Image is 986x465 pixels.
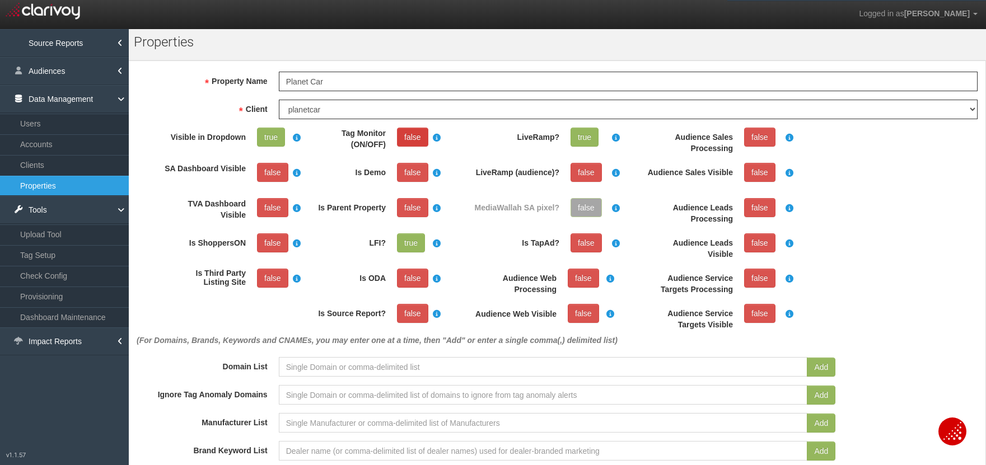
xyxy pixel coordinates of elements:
a: false [744,304,775,323]
a: false [257,198,288,217]
label: Is ShoppersON [159,233,251,248]
a: false [397,128,428,147]
h1: Pr perties [134,35,388,49]
a: false [397,198,428,217]
label: Is Parent Property [299,198,391,213]
a: false [744,198,775,217]
a: Logged in as[PERSON_NAME] [851,1,986,27]
label: Is TapAd? [467,233,565,248]
label: Audience Web Processing [467,269,562,295]
a: true [397,233,425,252]
label: LFI? [299,233,391,248]
label: TVA Dashboard Visible [159,198,251,220]
label: SA Dashboard Visible [159,163,251,174]
label: Audience Service Targets Visible [641,304,739,330]
label: Ignore Tag Anomaly Domains [131,385,273,400]
a: false [397,304,428,323]
a: false [744,233,775,252]
span: [PERSON_NAME] [904,9,970,18]
label: Audience Sales Processing [641,128,739,154]
label: Audience Leads Visible [641,233,739,260]
label: Is Demo [299,163,391,178]
a: false [397,269,428,288]
label: Audience Web Visible [467,304,562,318]
a: true [571,128,599,147]
input: Single Domain or comma-delimited list [279,357,808,377]
button: Add [807,358,835,377]
a: false [257,269,288,288]
button: Add [807,414,835,433]
em: (For Domains, Brands, Keywords and CNAMEs, you may enter one at a time, then "Add" or enter a sin... [137,336,618,345]
label: Is ODA [299,269,391,284]
label: Visible in Dropdown [159,128,251,143]
label: Manufacturer List [131,413,273,428]
button: Add [807,441,835,461]
label: Is Third Party Listing Site [159,269,251,286]
label: Is Source Report? [299,304,391,319]
label: Client [131,100,273,115]
label: Domain List [131,357,273,372]
label: Audience Leads Processing [641,198,739,224]
button: Add [807,386,835,405]
label: MediaWallah SA pixel? [467,198,565,213]
a: false [744,269,775,288]
span: o [147,34,154,50]
a: false [257,163,288,182]
a: false [568,304,599,323]
label: Audience Sales Visible [641,163,739,178]
label: Property Name [131,72,273,87]
a: false [568,269,599,288]
label: Audience Service Targets Processing [641,269,739,295]
label: Tag Monitor (ON/OFF) [299,128,391,150]
a: false [397,163,428,182]
label: LiveRamp? [467,128,565,143]
a: false [744,163,775,182]
a: false [571,233,602,252]
label: Brand Keyword List [131,441,273,456]
span: Logged in as [859,9,904,18]
input: Dealer name (or comma-delimited list of dealer names) used for dealer-branded marketing [279,441,808,461]
label: LiveRamp (audience)? [467,163,565,178]
input: Enter the name of the property [279,72,978,91]
a: false [257,233,288,252]
a: false [571,163,602,182]
input: Single Domain or comma-delimited list of domains to ignore from tag anomaly alerts [279,385,808,405]
a: false [744,128,775,147]
a: true [257,128,285,147]
input: Single Manufacturer or comma-delimited list of Manufacturers [279,413,808,433]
